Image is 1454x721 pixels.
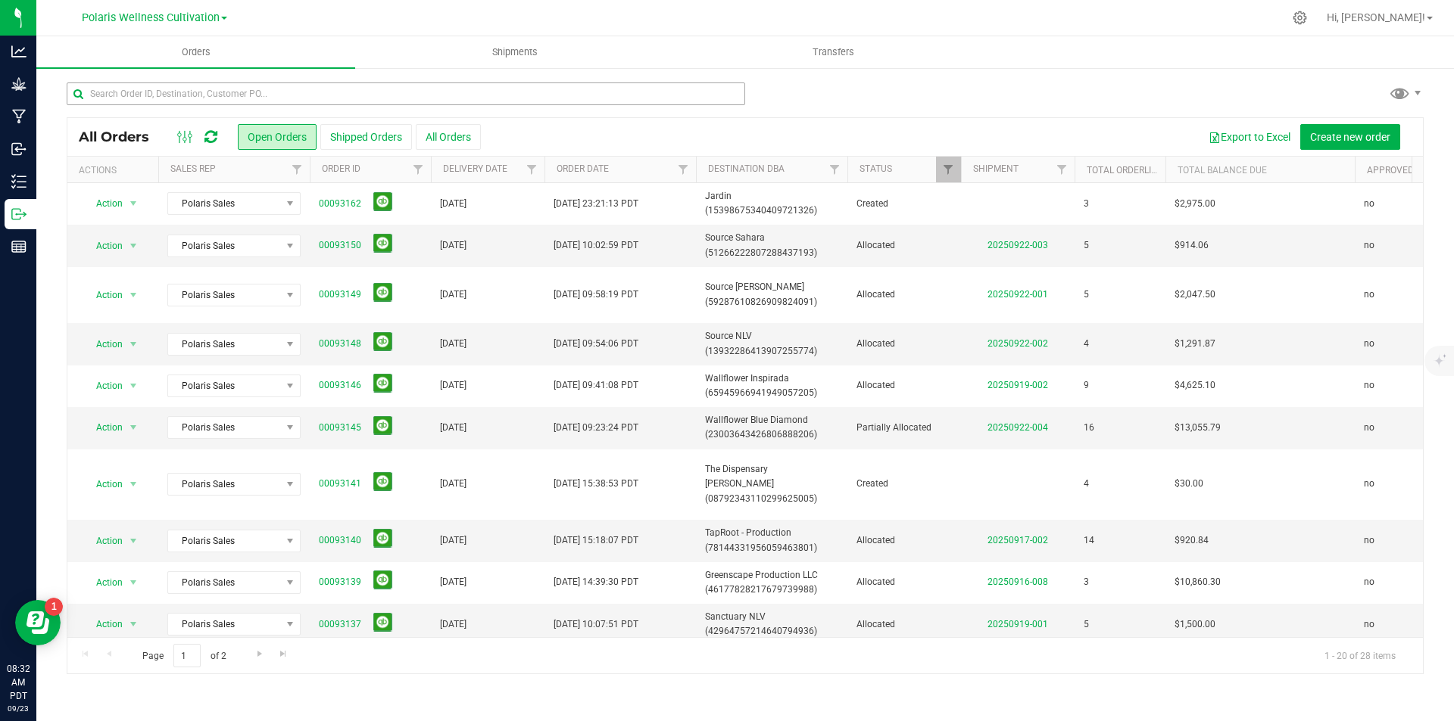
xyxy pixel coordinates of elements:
[554,287,638,302] span: [DATE] 09:58:19 PDT
[1290,11,1309,25] div: Manage settings
[83,334,123,355] span: Action
[1084,197,1089,211] span: 3
[124,235,143,256] span: select
[705,413,838,442] span: Wallflower Blue Diamond (23003643426806888206)
[554,197,638,211] span: [DATE] 23:21:13 PDT
[1175,617,1215,632] span: $1,500.00
[856,575,952,589] span: Allocated
[1084,238,1089,253] span: 5
[168,235,281,256] span: Polaris Sales
[705,371,838,400] span: Wallflower Inspirada (65945966941949057205)
[1300,124,1400,150] button: Create new order
[1087,165,1169,176] a: Total Orderlines
[83,284,123,306] span: Action
[1175,197,1215,211] span: $2,975.00
[11,44,27,59] inline-svg: Analytics
[1364,533,1374,548] span: no
[1084,378,1089,393] span: 9
[440,378,466,393] span: [DATE]
[83,375,123,396] span: Action
[1175,477,1203,491] span: $30.00
[440,617,466,632] span: [DATE]
[83,530,123,552] span: Action
[705,329,838,358] span: Source NLV (13932286413907255774)
[124,530,143,552] span: select
[860,163,892,174] a: Status
[554,533,638,548] span: [DATE] 15:18:07 PDT
[79,129,164,145] span: All Orders
[319,287,361,302] a: 00093149
[705,610,838,639] span: Sanctuary NLV (42964757214640794936)
[1364,238,1374,253] span: no
[285,157,310,182] a: Filter
[168,417,281,438] span: Polaris Sales
[168,375,281,396] span: Polaris Sales
[988,380,1048,390] a: 20250919-002
[319,575,361,589] a: 00093139
[1165,157,1355,183] th: Total Balance Due
[988,422,1048,433] a: 20250922-004
[36,36,355,68] a: Orders
[11,207,27,222] inline-svg: Outbound
[792,45,875,59] span: Transfers
[1084,337,1089,351] span: 4
[671,157,696,182] a: Filter
[79,165,152,176] div: Actions
[319,337,361,351] a: 00093148
[988,576,1048,587] a: 20250916-008
[554,477,638,491] span: [DATE] 15:38:53 PDT
[238,124,317,150] button: Open Orders
[554,617,638,632] span: [DATE] 10:07:51 PDT
[1364,477,1374,491] span: no
[319,421,361,435] a: 00093145
[129,644,239,667] span: Page of 2
[856,197,952,211] span: Created
[557,163,609,174] a: Order Date
[440,421,466,435] span: [DATE]
[988,240,1048,250] a: 20250922-003
[936,157,961,182] a: Filter
[168,193,281,214] span: Polaris Sales
[520,157,544,182] a: Filter
[248,644,270,664] a: Go to the next page
[67,82,745,105] input: Search Order ID, Destination, Customer PO...
[45,598,63,616] iframe: Resource center unread badge
[1364,287,1374,302] span: no
[124,193,143,214] span: select
[83,417,123,438] span: Action
[988,338,1048,349] a: 20250922-002
[15,600,61,645] iframe: Resource center
[168,284,281,306] span: Polaris Sales
[83,474,123,495] span: Action
[1175,378,1215,393] span: $4,625.10
[1175,421,1221,435] span: $13,055.79
[856,617,952,632] span: Allocated
[273,644,295,664] a: Go to the last page
[319,533,361,548] a: 00093140
[705,189,838,218] span: Jardin (15398675340409721326)
[708,163,785,174] a: Destination DBA
[554,337,638,351] span: [DATE] 09:54:06 PDT
[856,477,952,491] span: Created
[822,157,847,182] a: Filter
[11,141,27,157] inline-svg: Inbound
[1327,11,1425,23] span: Hi, [PERSON_NAME]!
[440,533,466,548] span: [DATE]
[705,462,838,506] span: The Dispensary [PERSON_NAME] (08792343110299625005)
[856,421,952,435] span: Partially Allocated
[856,533,952,548] span: Allocated
[1367,165,1418,176] a: Approved?
[1084,617,1089,632] span: 5
[168,530,281,552] span: Polaris Sales
[124,614,143,635] span: select
[7,703,30,714] p: 09/23
[554,575,638,589] span: [DATE] 14:39:30 PDT
[674,36,993,68] a: Transfers
[173,644,201,667] input: 1
[170,163,216,174] a: Sales Rep
[554,238,638,253] span: [DATE] 10:02:59 PDT
[11,174,27,189] inline-svg: Inventory
[11,239,27,254] inline-svg: Reports
[320,124,412,150] button: Shipped Orders
[705,231,838,259] span: Source Sahara (51266222807288437193)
